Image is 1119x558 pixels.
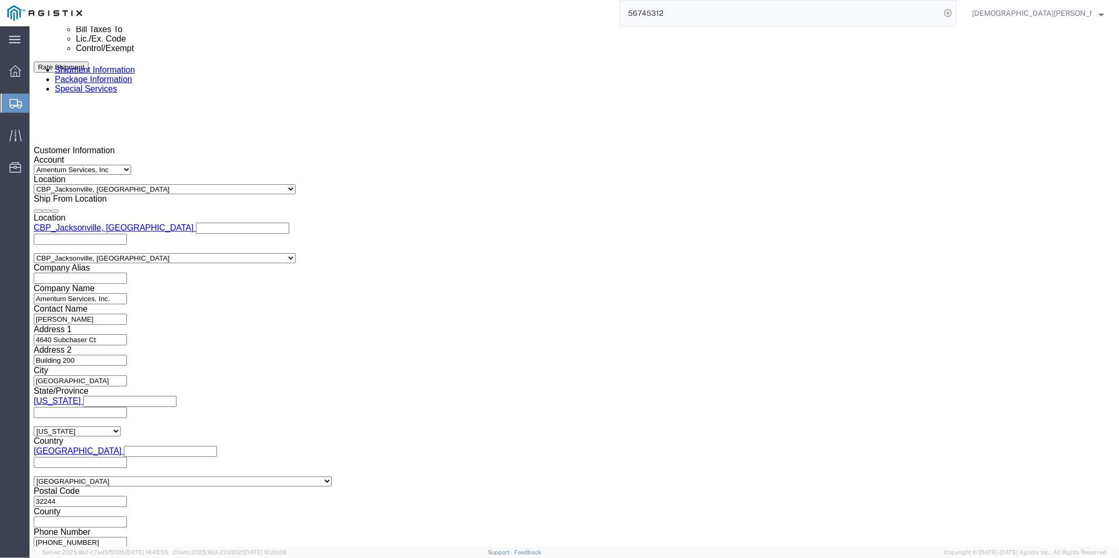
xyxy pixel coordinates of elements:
[244,549,287,555] span: [DATE] 10:20:09
[972,7,1092,19] span: Christian Ovalles
[971,7,1104,19] button: [DEMOGRAPHIC_DATA][PERSON_NAME]
[7,5,82,21] img: logo
[488,549,514,555] a: Support
[173,549,287,555] span: Client: 2025.18.0-27d3021
[42,549,168,555] span: Server: 2025.18.0-c7ad5f513fb
[125,549,168,555] span: [DATE] 14:43:55
[944,548,1106,557] span: Copyright © [DATE]-[DATE] Agistix Inc., All Rights Reserved
[30,26,1119,547] iframe: FS Legacy Container
[620,1,940,26] input: Search for shipment number, reference number
[514,549,541,555] a: Feedback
